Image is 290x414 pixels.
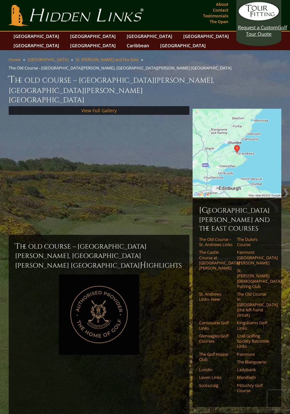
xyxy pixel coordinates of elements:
a: The Golf House Club [199,352,233,362]
a: [GEOGRAPHIC_DATA] [123,32,176,41]
a: [GEOGRAPHIC_DATA] [67,32,119,41]
a: Monifieth [237,375,271,380]
li: The Old Course - [GEOGRAPHIC_DATA][PERSON_NAME], [GEOGRAPHIC_DATA][PERSON_NAME] [GEOGRAPHIC_DATA] [9,65,234,71]
a: Scotscraig [199,383,233,388]
a: The Duke’s Course [237,237,271,247]
a: Panmure [237,352,271,357]
a: [GEOGRAPHIC_DATA] [10,32,62,41]
a: St. [PERSON_NAME] [DEMOGRAPHIC_DATA]’ Putting Club [237,268,271,289]
a: Ladybank [237,367,271,372]
a: [GEOGRAPHIC_DATA] [10,41,62,50]
a: Fairmont [GEOGRAPHIC_DATA][PERSON_NAME] [237,250,271,265]
a: Caribbean [123,41,152,50]
h6: [GEOGRAPHIC_DATA][PERSON_NAME] and the East Courses [199,205,275,233]
a: St. Andrews Links–New [199,291,233,302]
span: H [140,260,146,271]
a: Kingsbarns Golf Links [237,320,271,331]
span: Request a Custom [238,24,278,31]
a: Leven Links [199,375,233,380]
a: St. [PERSON_NAME] and the East [76,57,139,62]
a: [GEOGRAPHIC_DATA] [67,41,119,50]
a: Crail Golfing Society Balcomie Links [237,333,271,349]
a: Carnoustie Golf Links [199,320,233,331]
a: Contact [211,5,230,14]
a: Lundin [199,367,233,372]
a: Pitlochry Golf Course [237,383,271,393]
a: The Blairgowrie [237,359,271,364]
a: View Full Gallery [81,107,117,114]
a: [GEOGRAPHIC_DATA] [180,32,232,41]
a: The Open [208,17,230,26]
h1: The Old Course – [GEOGRAPHIC_DATA][PERSON_NAME], [GEOGRAPHIC_DATA][PERSON_NAME] [GEOGRAPHIC_DATA] [9,73,281,105]
a: Gleneagles Golf Courses [199,333,233,344]
a: The Old Course – St. Andrews Links [199,237,233,247]
a: Testimonials [201,11,230,20]
h2: The Old Course – [GEOGRAPHIC_DATA][PERSON_NAME], [GEOGRAPHIC_DATA][PERSON_NAME] [GEOGRAPHIC_DATA]... [15,241,183,271]
a: Home [9,57,21,62]
a: The Castle Course at [GEOGRAPHIC_DATA][PERSON_NAME] [199,250,233,271]
a: [GEOGRAPHIC_DATA] [157,41,209,50]
a: [GEOGRAPHIC_DATA] [28,57,68,62]
a: The Old Course in [GEOGRAPHIC_DATA] (the left-hand circuit) [237,291,271,317]
img: Google Map of St Andrews Links, St Andrews, United Kingdom [193,109,281,198]
a: Request a CustomGolf Tour Quote [238,2,280,37]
